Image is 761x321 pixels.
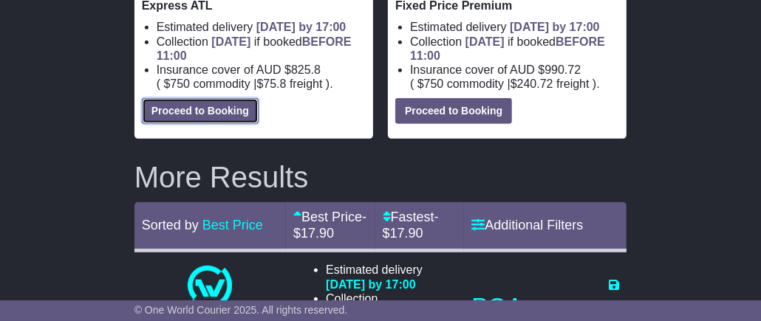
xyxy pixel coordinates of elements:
[410,35,619,63] li: Collection
[410,63,581,77] span: Insurance cover of AUD $
[410,49,440,62] span: 11:00
[471,218,583,232] a: Additional Filters
[253,77,256,90] span: |
[465,35,505,48] span: [DATE]
[293,210,366,241] span: - $
[410,35,605,62] span: if booked
[556,35,605,48] span: BEFORE
[326,263,454,291] li: Estimated delivery
[301,226,334,241] span: 17.90
[202,218,263,232] a: Best Price
[510,21,600,33] span: [DATE] by 17:00
[142,98,259,124] button: Proceed to Booking
[326,291,454,306] li: Collection
[157,63,321,77] span: Insurance cover of AUD $
[170,77,190,90] span: 750
[256,21,347,33] span: [DATE] by 17:00
[160,77,326,90] span: $ $
[134,161,627,193] h2: More Results
[188,266,232,310] img: One World Courier: Same Day Nationwide(quotes take 0.5-1 hour)
[157,77,333,91] span: ( ).
[410,20,619,34] li: Estimated delivery
[508,77,511,90] span: |
[290,77,322,90] span: Freight
[157,49,187,62] span: 11:00
[545,63,581,76] span: 990.72
[390,226,423,241] span: 17.90
[414,77,593,90] span: $ $
[134,304,348,316] span: © One World Courier 2025. All rights reserved.
[517,77,553,90] span: 240.72
[211,35,250,48] span: [DATE]
[157,20,366,34] li: Estimated delivery
[383,210,439,241] span: - $
[383,210,439,241] a: Fastest- $17.90
[302,35,352,48] span: BEFORE
[194,77,250,90] span: Commodity
[424,77,444,90] span: 750
[556,77,589,90] span: Freight
[291,63,321,76] span: 825.8
[157,35,366,63] li: Collection
[142,218,199,232] span: Sorted by
[263,77,286,90] span: 75.8
[157,35,352,62] span: if booked
[447,77,504,90] span: Commodity
[410,77,600,91] span: ( ).
[293,210,366,241] a: Best Price- $17.90
[395,98,512,124] button: Proceed to Booking
[326,278,416,291] span: [DATE] by 17:00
